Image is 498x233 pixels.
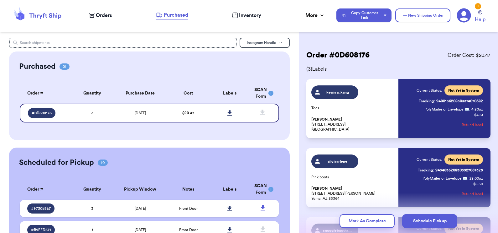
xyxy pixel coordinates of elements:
div: More [305,12,325,19]
button: Schedule Pickup [402,214,457,228]
p: Tees [311,106,395,111]
p: $ 4.61 [474,112,483,117]
th: Quantity [71,83,113,104]
span: Instagram Handle [247,41,276,45]
th: Notes [168,179,209,200]
span: PolyMailer or Envelope ✉️ [424,107,469,111]
div: SCAN Form [254,183,272,196]
button: Mark As Complete [340,214,395,228]
span: # B9EED671 [31,227,51,232]
span: aliciaarlene [323,159,353,164]
span: 10 [98,160,108,166]
span: Not Yet in System [448,157,479,162]
th: Pickup Window [113,179,168,200]
button: Refund label [462,187,483,201]
a: Help [475,10,485,23]
span: [DATE] [135,111,146,115]
span: [DATE] [135,228,146,232]
span: : [469,107,470,112]
a: Tracking:9434636208303327067525 [418,165,483,175]
th: Order # [20,83,72,104]
th: Cost [168,83,209,104]
span: Orders [96,12,112,19]
a: 1 [457,8,471,23]
p: [STREET_ADDRESS] [GEOGRAPHIC_DATA] [311,117,395,132]
a: Orders [89,12,112,19]
span: # F730B5E7 [31,206,51,211]
span: Current Status: [417,157,442,162]
span: keairra_kang [323,90,353,95]
span: [PERSON_NAME] [311,117,342,122]
span: [DATE] [135,207,146,210]
span: PolyMailer or Envelope ✉️ [423,176,467,180]
span: ( 3 ) Labels [306,65,490,73]
p: Pink boots [311,175,395,180]
h2: Order # 0D608176 [306,50,370,60]
span: Front Door [179,207,198,210]
a: Inventory [232,12,261,19]
span: 3 [91,111,93,115]
span: $ 20.47 [182,111,194,115]
th: Order # [20,179,72,200]
span: Not Yet in System [448,88,479,93]
button: New Shipping Order [395,8,450,22]
span: Current Status: [417,88,442,93]
th: Quantity [71,179,113,200]
span: : [467,176,468,181]
span: 4.80 oz [471,107,483,112]
div: 1 [475,3,481,9]
div: SCAN Form [254,87,272,100]
span: Purchased [164,11,188,19]
a: Tracking:9400136208303374070682 [419,96,483,106]
span: Order Cost: $ 20.47 [448,51,490,59]
p: [STREET_ADDRESS][PERSON_NAME] Yuma, AZ 85364 [311,186,395,201]
a: Purchased [156,11,188,19]
span: 01 [60,63,70,70]
button: Copy Customer Link [336,8,392,22]
th: Purchase Date [113,83,168,104]
span: Help [475,16,485,23]
h2: Scheduled for Pickup [19,158,94,168]
span: Tracking: [419,99,435,104]
p: $ 8.50 [473,182,483,187]
span: Tracking: [418,168,434,173]
span: Front Door [179,228,198,232]
input: Search shipments... [9,38,237,48]
button: Instagram Handle [240,38,290,48]
button: Refund label [462,118,483,132]
span: [PERSON_NAME] [311,186,342,191]
th: Labels [209,83,251,104]
span: 28.00 oz [469,176,483,181]
span: 3 [91,207,93,210]
span: # 0D608176 [32,111,52,116]
th: Labels [209,179,251,200]
span: 1 [92,228,93,232]
span: Inventory [239,12,261,19]
h2: Purchased [19,62,56,72]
